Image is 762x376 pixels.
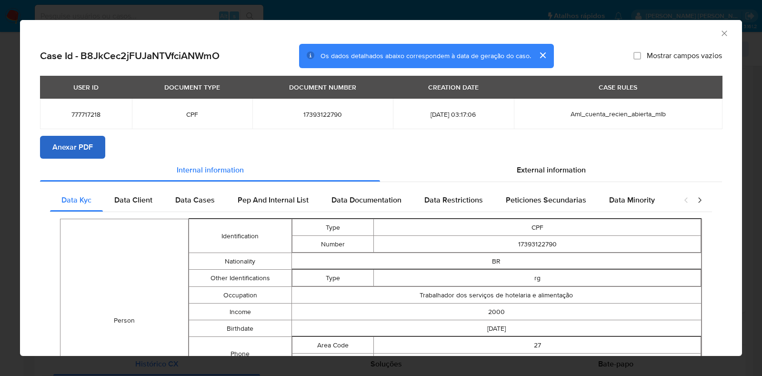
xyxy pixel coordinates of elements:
[633,52,641,60] input: Mostrar campos vazios
[531,44,554,67] button: cerrar
[609,194,655,205] span: Data Minority
[331,194,401,205] span: Data Documentation
[189,304,291,320] td: Income
[291,253,702,270] td: BR
[177,164,244,175] span: Internal information
[292,270,374,286] td: Type
[374,337,701,354] td: 27
[506,194,586,205] span: Peticiones Secundarias
[593,79,643,95] div: CASE RULES
[720,29,728,37] button: Fechar a janela
[20,20,742,356] div: closure-recommendation-modal
[291,304,702,320] td: 2000
[238,194,309,205] span: Pep And Internal List
[374,270,701,286] td: rg
[40,50,220,62] h2: Case Id - B8JkCec2jFUJaNTVfciANWmO
[292,337,374,354] td: Area Code
[189,253,291,270] td: Nationality
[404,110,502,119] span: [DATE] 03:17:06
[374,354,701,370] td: 998989513
[292,354,374,370] td: Number
[189,287,291,304] td: Occupation
[571,109,666,119] span: Aml_cuenta_recien_abierta_mlb
[291,320,702,337] td: [DATE]
[374,219,701,236] td: CPF
[61,194,91,205] span: Data Kyc
[374,236,701,253] td: 17393122790
[291,287,702,304] td: Trabalhador dos serviços de hotelaria e alimentação
[189,270,291,287] td: Other Identifications
[68,79,104,95] div: USER ID
[189,337,291,371] td: Phone
[647,51,722,61] span: Mostrar campos vazios
[52,137,93,158] span: Anexar PDF
[189,320,291,337] td: Birthdate
[283,79,362,95] div: DOCUMENT NUMBER
[292,219,374,236] td: Type
[40,136,105,159] button: Anexar PDF
[40,159,722,182] div: Detailed info
[175,194,215,205] span: Data Cases
[264,110,382,119] span: 17393122790
[143,110,241,119] span: CPF
[517,164,586,175] span: External information
[114,194,152,205] span: Data Client
[292,236,374,253] td: Number
[159,79,226,95] div: DOCUMENT TYPE
[422,79,484,95] div: CREATION DATE
[424,194,483,205] span: Data Restrictions
[51,110,120,119] span: 777717218
[189,219,291,253] td: Identification
[50,189,674,212] div: Detailed internal info
[321,51,531,61] span: Os dados detalhados abaixo correspondem à data de geração do caso.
